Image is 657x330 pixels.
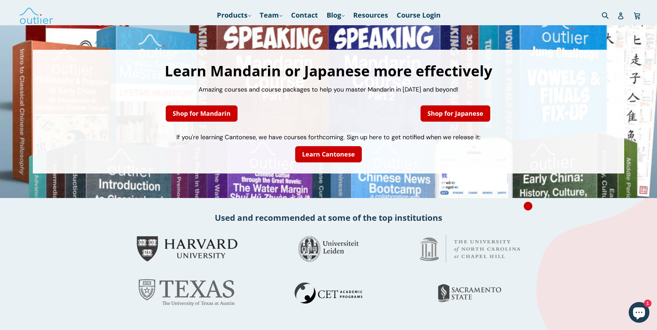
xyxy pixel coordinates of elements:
[627,302,651,324] inbox-online-store-chat: Shopify online store chat
[600,8,619,22] input: Search
[176,133,481,141] span: If you're learning Cantonese, we have courses forthcoming. Sign up here to get notified when we r...
[256,9,286,21] a: Team
[199,85,458,94] span: Amazing courses and course packages to help you master Mandarin in [DATE] and beyond!
[40,64,617,78] h1: Learn Mandarin or Japanese more effectively
[421,105,490,122] a: Shop for Japanese
[288,9,321,21] a: Contact
[295,146,362,162] a: Learn Cantonese
[393,9,444,21] a: Course Login
[166,105,238,122] a: Shop for Mandarin
[350,9,392,21] a: Resources
[323,9,348,21] a: Blog
[19,5,54,25] img: Outlier Linguistics
[213,9,254,21] a: Products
